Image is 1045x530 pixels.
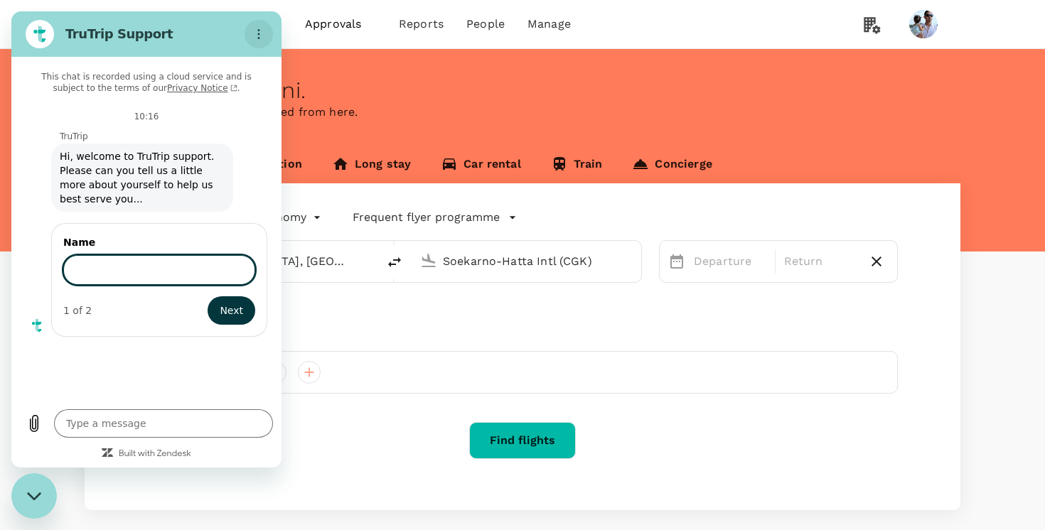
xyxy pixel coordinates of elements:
img: TruTrip logo [85,9,161,40]
iframe: Messaging window [11,11,282,467]
div: Economy [255,206,324,229]
a: Privacy Notice(opens in a new tab) [156,72,226,82]
span: Reports [399,16,444,33]
a: Long stay [317,149,426,183]
p: Return [784,253,857,270]
span: Approvals [305,16,376,33]
img: Sani Gouw [909,10,938,38]
p: 10:16 [123,99,148,111]
button: delete [377,245,412,279]
p: Frequent flyer programme [353,209,500,226]
button: Frequent flyer programme [353,209,517,226]
a: Built with Zendesk: Visit the Zendesk website in a new tab [107,438,180,448]
p: Departure [694,253,766,270]
label: Name [52,224,244,238]
button: Options menu [233,9,262,37]
iframe: Button to launch messaging window, conversation in progress [11,473,57,519]
p: TruTrip [48,119,267,131]
input: Going to [443,250,611,272]
span: Next [208,291,232,308]
p: Planning a business trip? Get started from here. [85,104,960,121]
span: Hi, welcome to TruTrip support. Please can you tell us a little more about yourself to help us be... [43,132,219,200]
button: Open [368,259,370,262]
a: Car rental [426,149,536,183]
span: Manage [527,16,571,33]
button: Next [196,285,244,313]
button: Find flights [469,422,576,459]
button: Upload file [9,398,37,426]
a: Concierge [617,149,727,183]
div: Welcome back , Sani . [85,77,960,104]
svg: (opens in a new tab) [217,73,226,80]
div: 1 of 2 [52,292,80,306]
p: This chat is recorded using a cloud service and is subject to the terms of our . [14,60,256,82]
div: Travellers [147,328,898,345]
span: People [466,16,505,33]
h2: TruTrip Support [54,14,227,31]
a: Train [536,149,618,183]
button: Open [631,259,634,262]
